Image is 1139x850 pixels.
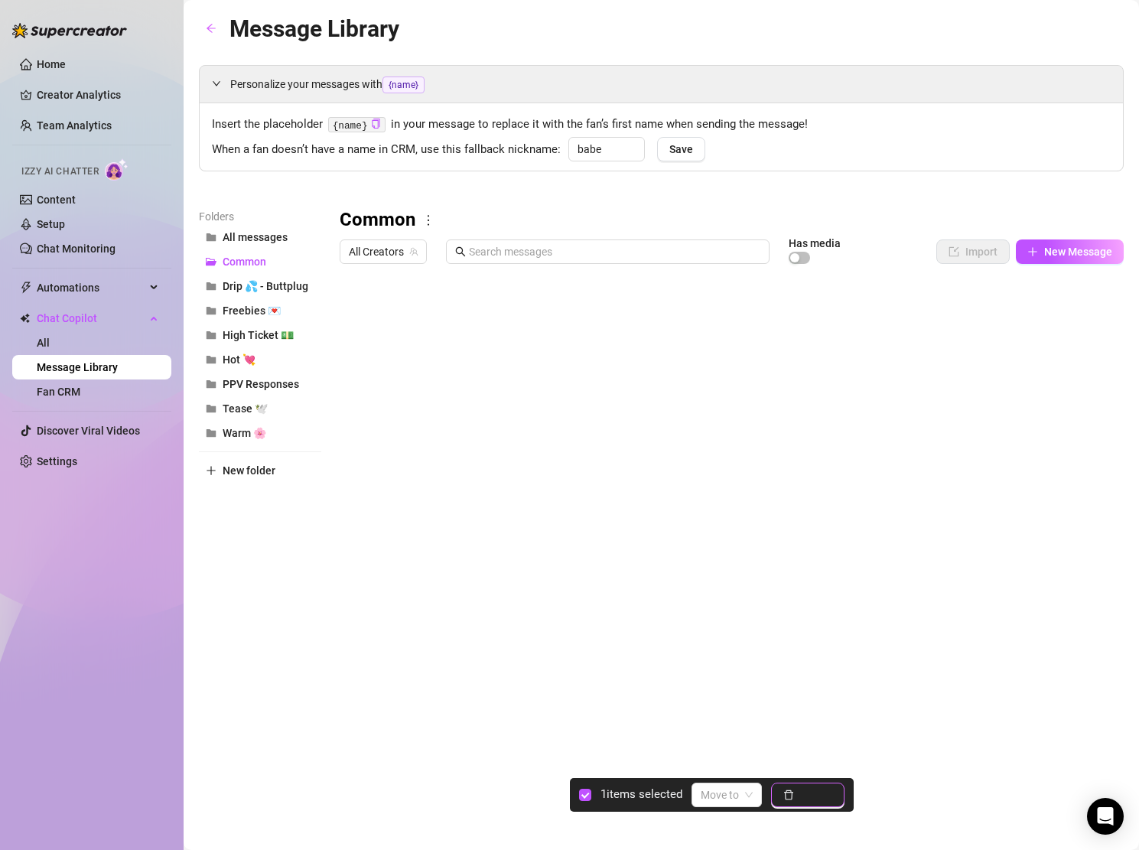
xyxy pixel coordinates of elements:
span: team [409,247,418,256]
span: Delete [800,789,832,801]
a: Fan CRM [37,386,80,398]
span: Personalize your messages with [230,76,1111,93]
span: Common [223,256,266,268]
span: folder-open [206,256,216,267]
span: All messages [223,231,288,243]
button: Common [199,249,321,274]
button: Freebies 💌 [199,298,321,323]
span: folder [206,305,216,316]
span: thunderbolt [20,282,32,294]
button: High Ticket 💵 [199,323,321,347]
button: New Message [1016,239,1124,264]
a: Discover Viral Videos [37,425,140,437]
span: When a fan doesn’t have a name in CRM, use this fallback nickname: [212,141,561,159]
span: PPV Responses [223,378,299,390]
h3: Common [340,208,415,233]
div: Personalize your messages with{name} [200,66,1123,103]
span: copy [371,119,381,129]
span: more [421,213,435,227]
article: Folders [199,208,321,225]
span: folder [206,403,216,414]
span: Hot 💘 [223,353,255,366]
button: Tease 🕊️ [199,396,321,421]
a: Chat Monitoring [37,243,116,255]
span: folder [206,330,216,340]
a: Message Library [37,361,118,373]
span: Freebies 💌 [223,305,281,317]
span: New folder [223,464,275,477]
span: delete [783,790,794,800]
article: Has media [789,239,841,248]
span: folder [206,354,216,365]
a: Team Analytics [37,119,112,132]
button: PPV Responses [199,372,321,396]
span: Drip 💦 - Buttplug [223,280,308,292]
span: plus [1027,246,1038,257]
span: Izzy AI Chatter [21,164,99,179]
span: Insert the placeholder in your message to replace it with the fan’s first name when sending the m... [212,116,1111,134]
a: All [37,337,50,349]
a: Content [37,194,76,206]
span: Save [669,143,693,155]
span: {name} [382,77,425,93]
span: folder [206,379,216,389]
button: Delete [771,783,844,807]
span: arrow-left [206,23,216,34]
span: Automations [37,275,145,300]
img: AI Chatter [105,158,129,181]
button: Warm 🌸 [199,421,321,445]
code: {name} [328,117,386,133]
div: Open Intercom Messenger [1087,798,1124,835]
span: Tease 🕊️ [223,402,268,415]
span: folder [206,281,216,291]
a: Settings [37,455,77,467]
button: Click to Copy [371,119,381,130]
button: Save [657,137,705,161]
button: Hot 💘 [199,347,321,372]
span: Chat Copilot [37,306,145,331]
span: Warm 🌸 [223,427,266,439]
a: Setup [37,218,65,230]
button: All messages [199,225,321,249]
a: Home [37,58,66,70]
input: Search messages [469,243,760,260]
article: Message Library [229,11,399,47]
img: Chat Copilot [20,313,30,324]
span: New Message [1044,246,1112,258]
img: logo-BBDzfeDw.svg [12,23,127,38]
button: Import [936,239,1010,264]
span: folder [206,232,216,243]
span: plus [206,465,216,476]
button: New folder [199,458,321,483]
button: Drip 💦 - Buttplug [199,274,321,298]
a: Creator Analytics [37,83,159,107]
span: High Ticket 💵 [223,329,294,341]
span: expanded [212,79,221,88]
span: search [455,246,466,257]
article: 1 items selected [600,786,682,804]
span: folder [206,428,216,438]
span: All Creators [349,240,418,263]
